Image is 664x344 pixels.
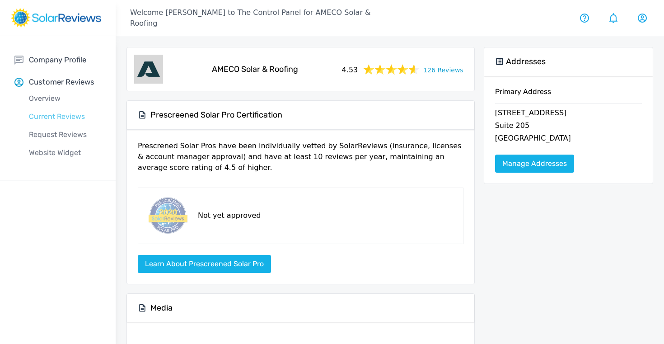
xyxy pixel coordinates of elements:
a: Request Reviews [14,126,116,144]
img: prescreened-badge.png [145,195,189,236]
button: Learn about Prescreened Solar Pro [138,255,271,273]
p: Not yet approved [198,210,261,221]
p: Company Profile [29,54,86,66]
p: [GEOGRAPHIC_DATA] [495,133,642,146]
span: 4.53 [342,63,358,75]
p: Current Reviews [14,111,116,122]
p: Welcome [PERSON_NAME] to The Control Panel for AMECO Solar & Roofing [130,7,390,29]
a: Overview [14,90,116,108]
h5: AMECO Solar & Roofing [212,64,298,75]
p: Website Widget [14,147,116,158]
h6: Primary Address [495,87,642,104]
a: 126 Reviews [423,64,463,75]
p: Customer Reviews [29,76,94,88]
p: Request Reviews [14,129,116,140]
p: Prescrened Solar Pros have been individually vetted by SolarReviews (insurance, licenses & accoun... [138,141,463,180]
p: [STREET_ADDRESS] [495,108,642,120]
a: Current Reviews [14,108,116,126]
a: Website Widget [14,144,116,162]
h5: Addresses [506,57,546,67]
p: Suite 205 [495,120,642,133]
h5: Prescreened Solar Pro Certification [150,110,282,120]
a: Learn about Prescreened Solar Pro [138,259,271,268]
a: Manage Addresses [495,155,574,173]
h5: Media [150,303,173,313]
p: Overview [14,93,116,104]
